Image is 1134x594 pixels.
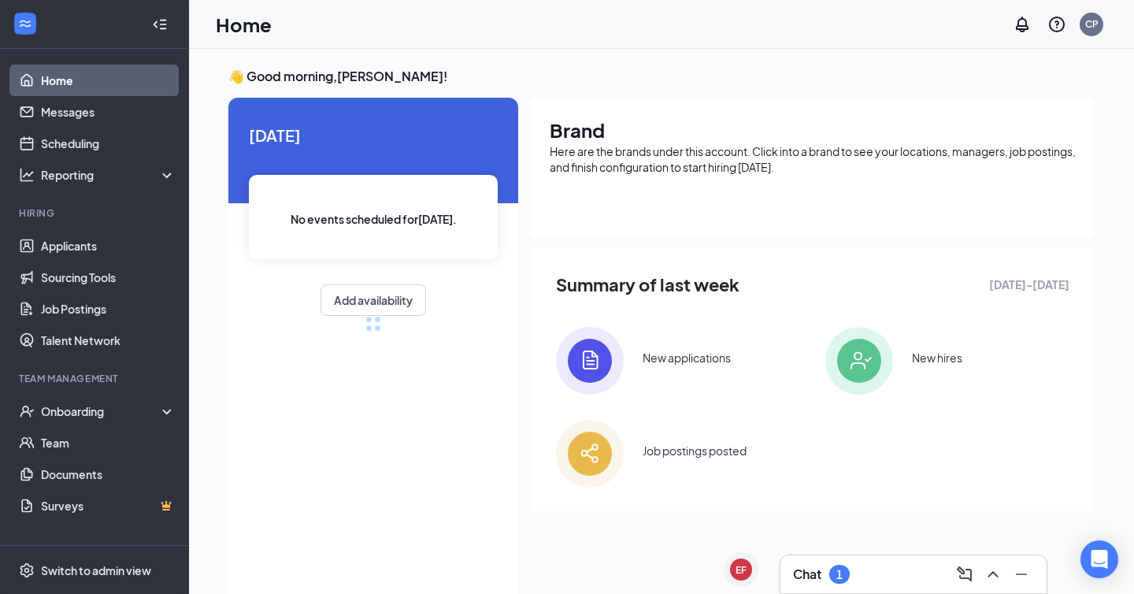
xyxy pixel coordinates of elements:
[1085,17,1099,31] div: CP
[17,16,33,32] svg: WorkstreamLogo
[556,420,624,488] img: icon
[19,206,172,220] div: Hiring
[19,403,35,419] svg: UserCheck
[556,271,739,299] span: Summary of last week
[989,276,1069,293] span: [DATE] - [DATE]
[41,167,176,183] div: Reporting
[550,117,1076,143] h1: Brand
[321,284,426,316] button: Add availability
[19,167,35,183] svg: Analysis
[793,566,821,583] h3: Chat
[152,17,168,32] svg: Collapse
[249,123,498,147] span: [DATE]
[1080,540,1118,578] div: Open Intercom Messenger
[643,350,731,366] div: New applications
[228,68,1095,85] h3: 👋 Good morning, [PERSON_NAME] !
[41,230,176,262] a: Applicants
[984,565,1002,584] svg: ChevronUp
[980,562,1006,587] button: ChevronUp
[912,350,962,366] div: New hires
[291,210,457,228] span: No events scheduled for [DATE] .
[736,563,747,577] div: EF
[1047,15,1066,34] svg: QuestionInfo
[825,327,893,395] img: icon
[643,443,747,458] div: Job postings posted
[952,562,977,587] button: ComposeMessage
[550,143,1076,175] div: Here are the brands under this account. Click into a brand to see your locations, managers, job p...
[41,293,176,325] a: Job Postings
[41,128,176,159] a: Scheduling
[19,372,172,385] div: Team Management
[41,262,176,293] a: Sourcing Tools
[41,325,176,356] a: Talent Network
[41,562,151,578] div: Switch to admin view
[41,403,162,419] div: Onboarding
[365,316,381,332] div: loading meetings...
[41,490,176,522] a: SurveysCrown
[41,65,176,96] a: Home
[41,458,176,490] a: Documents
[216,11,272,38] h1: Home
[1013,15,1032,34] svg: Notifications
[1009,562,1034,587] button: Minimize
[41,427,176,458] a: Team
[955,565,974,584] svg: ComposeMessage
[19,562,35,578] svg: Settings
[836,568,843,581] div: 1
[1012,565,1031,584] svg: Minimize
[41,96,176,128] a: Messages
[556,327,624,395] img: icon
